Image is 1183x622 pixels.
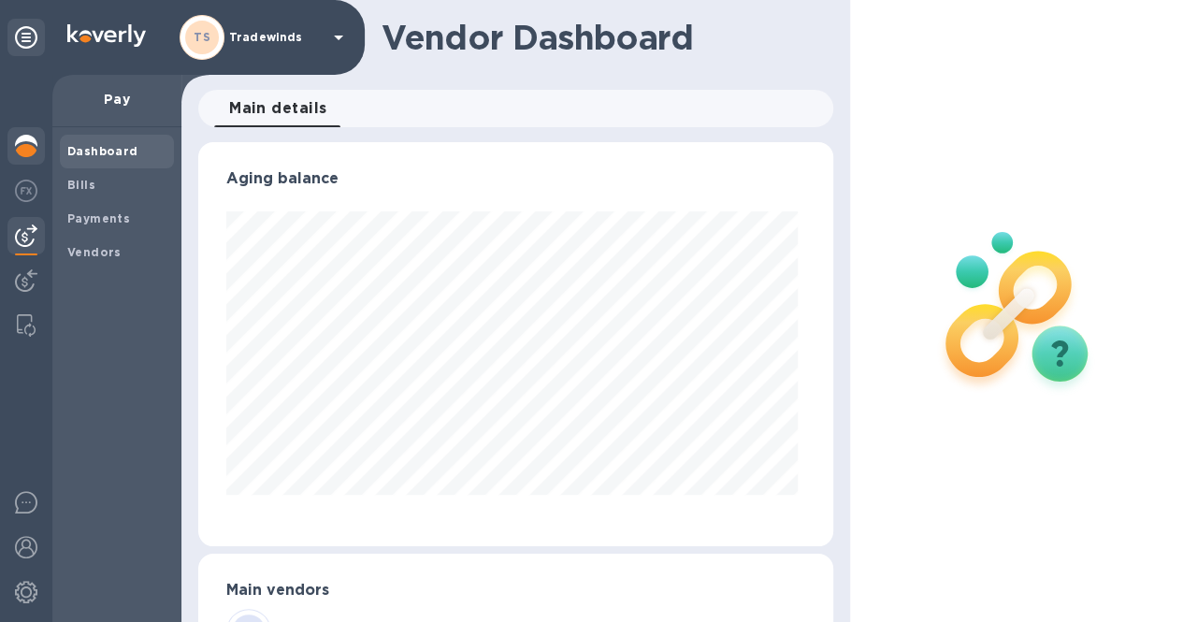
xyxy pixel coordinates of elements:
[194,30,210,44] b: TS
[67,24,146,47] img: Logo
[7,19,45,56] div: Unpin categories
[226,170,805,188] h3: Aging balance
[226,582,805,600] h3: Main vendors
[67,144,138,158] b: Dashboard
[382,18,820,57] h1: Vendor Dashboard
[229,31,323,44] p: Tradewinds
[67,211,130,225] b: Payments
[67,90,166,108] p: Pay
[229,95,327,122] span: Main details
[67,178,95,192] b: Bills
[67,245,122,259] b: Vendors
[15,180,37,202] img: Foreign exchange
